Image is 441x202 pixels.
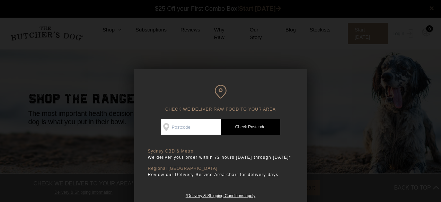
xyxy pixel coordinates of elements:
p: Regional [GEOGRAPHIC_DATA] [148,166,293,171]
p: We deliver your order within 72 hours [DATE] through [DATE]* [148,154,293,161]
p: Sydney CBD & Metro [148,149,293,154]
input: Postcode [161,119,221,135]
p: Review our Delivery Service Area chart for delivery days [148,171,293,178]
a: Check Postcode [221,119,280,135]
a: *Delivery & Shipping Conditions apply [186,192,255,198]
h6: CHECK WE DELIVER RAW FOOD TO YOUR AREA [148,85,293,112]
